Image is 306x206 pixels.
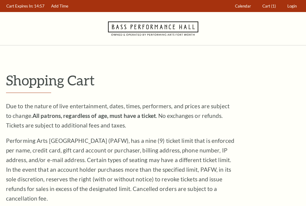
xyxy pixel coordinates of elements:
[285,0,300,12] a: Login
[6,72,300,88] p: Shopping Cart
[6,136,235,203] p: Performing Arts [GEOGRAPHIC_DATA] (PAFW), has a nine (9) ticket limit that is enforced per name, ...
[271,4,276,8] span: (1)
[48,0,71,12] a: Add Time
[6,103,230,129] span: Due to the nature of live entertainment, dates, times, performers, and prices are subject to chan...
[6,4,33,8] span: Cart Expires In:
[232,0,254,12] a: Calendar
[235,4,251,8] span: Calendar
[32,112,156,119] strong: All patrons, regardless of age, must have a ticket
[34,4,45,8] span: 14:57
[260,0,279,12] a: Cart (1)
[287,4,297,8] span: Login
[262,4,270,8] span: Cart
